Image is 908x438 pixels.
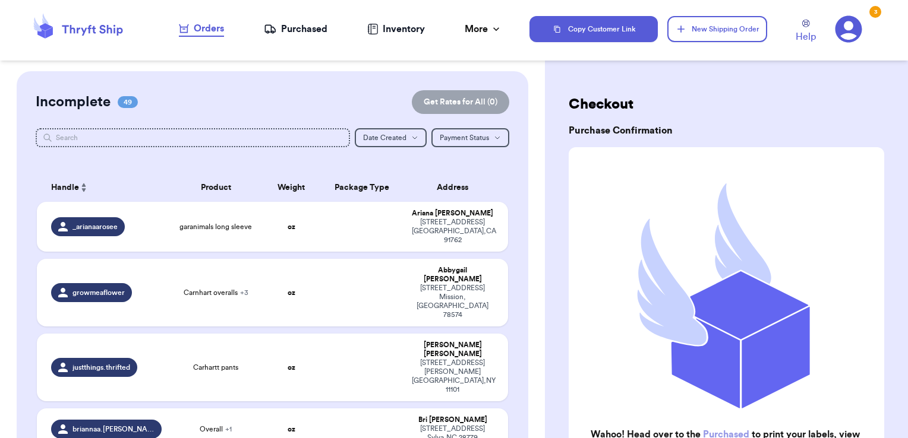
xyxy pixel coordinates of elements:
[412,415,494,424] div: Bri [PERSON_NAME]
[412,90,509,114] button: Get Rates for All (0)
[667,16,767,42] button: New Shipping Order
[288,364,295,371] strong: oz
[179,222,252,231] span: garanimals long sleeve
[405,173,509,202] th: Address
[412,284,494,319] div: [STREET_ADDRESS] Mission , [GEOGRAPHIC_DATA] 78574
[412,209,494,218] div: Ariana [PERSON_NAME]
[465,22,502,36] div: More
[288,289,295,296] strong: oz
[288,426,295,433] strong: oz
[355,128,427,147] button: Date Created
[363,134,406,141] span: Date Created
[240,289,248,296] span: + 3
[412,218,494,245] div: [STREET_ADDRESS] [GEOGRAPHIC_DATA] , CA 91762
[288,223,295,230] strong: oz
[36,128,351,147] input: Search
[169,173,263,202] th: Product
[431,128,509,147] button: Payment Status
[200,424,232,434] span: Overall
[225,426,232,433] span: + 1
[72,288,125,297] span: growmeaflower
[184,288,248,297] span: Carnhart overalls
[72,424,155,434] span: briannaa.[PERSON_NAME]
[796,20,816,44] a: Help
[569,123,884,138] h3: Purchase Confirmation
[72,363,130,372] span: justthings.thrifted
[179,21,224,37] a: Orders
[118,96,138,108] span: 49
[412,266,494,284] div: Abbygail [PERSON_NAME]
[72,222,118,231] span: _arianaarosee
[796,30,816,44] span: Help
[179,21,224,36] div: Orders
[263,173,320,202] th: Weight
[51,182,79,194] span: Handle
[79,180,89,195] button: Sort ascending
[869,6,881,18] div: 3
[367,22,425,36] a: Inventory
[440,134,489,141] span: Payment Status
[36,93,111,112] h2: Incomplete
[412,341,494,358] div: [PERSON_NAME] [PERSON_NAME]
[835,15,862,43] a: 3
[320,173,405,202] th: Package Type
[193,363,238,372] span: Carhartt pants
[569,95,884,114] h2: Checkout
[264,22,327,36] a: Purchased
[529,16,658,42] button: Copy Customer Link
[412,358,494,394] div: [STREET_ADDRESS][PERSON_NAME] [GEOGRAPHIC_DATA] , NY 11101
